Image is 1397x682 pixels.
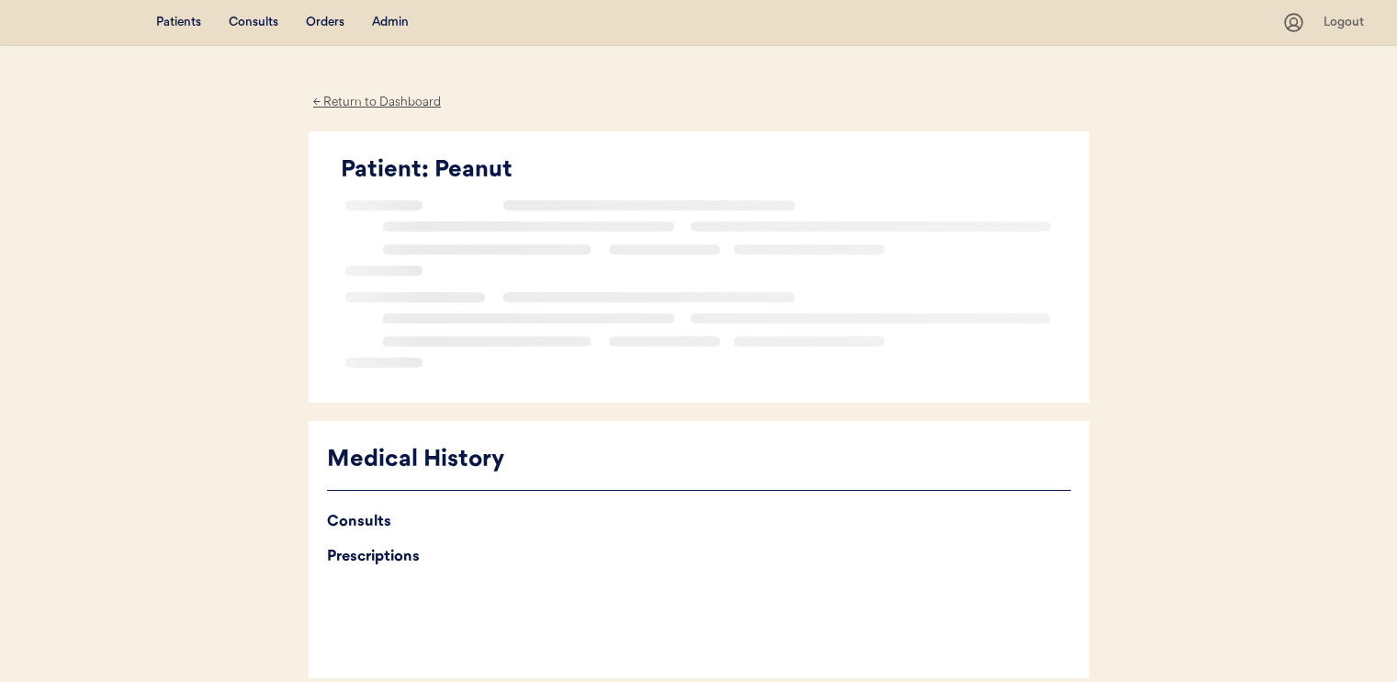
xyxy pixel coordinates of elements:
[341,153,1071,188] div: Patient: Peanut
[327,509,1071,535] div: Consults
[306,14,344,32] div: Orders
[156,14,201,32] div: Patients
[372,14,409,32] div: Admin
[327,443,1071,478] div: Medical History
[327,544,1071,570] div: Prescriptions
[1324,14,1369,32] div: Logout
[309,92,446,113] div: ← Return to Dashboard
[229,14,278,32] div: Consults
